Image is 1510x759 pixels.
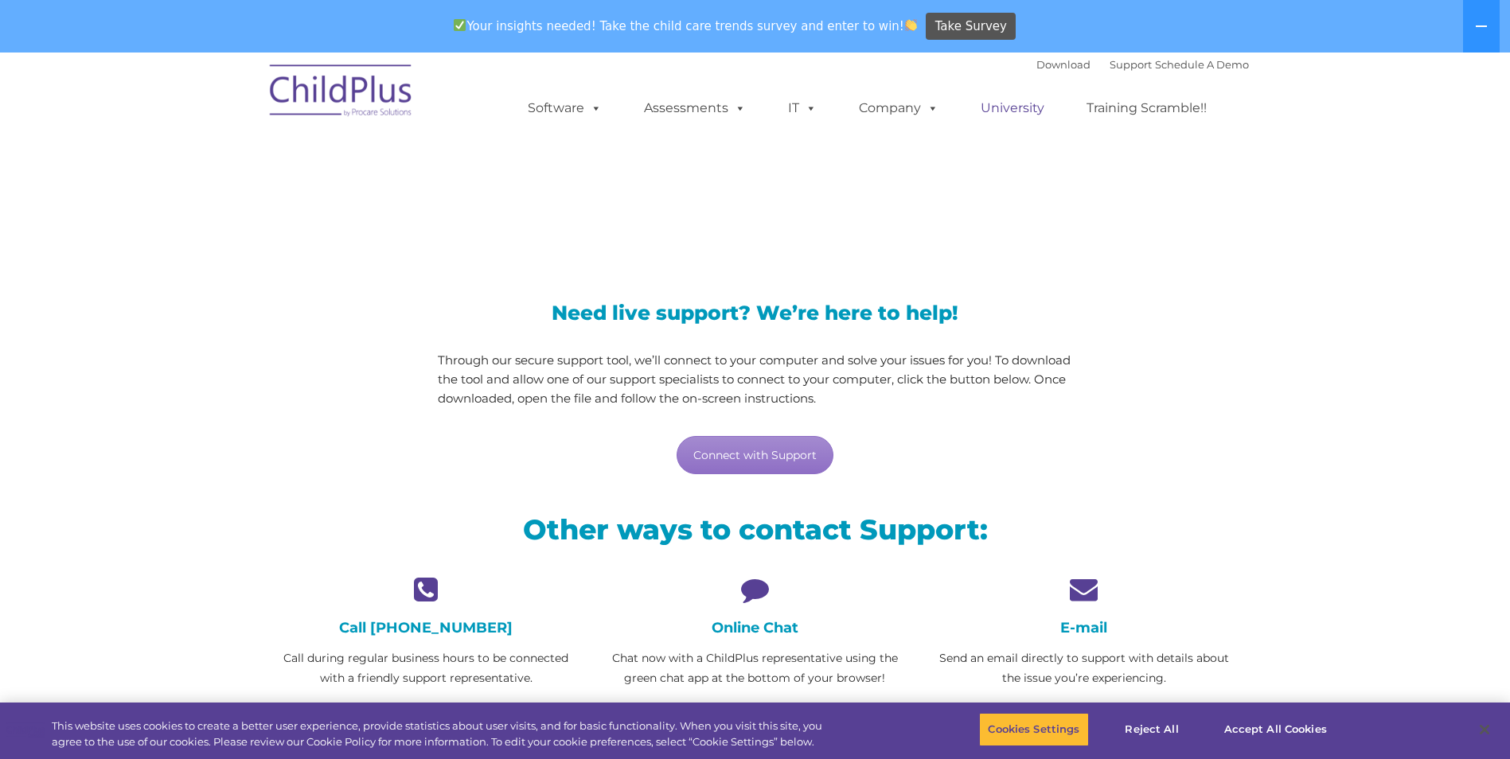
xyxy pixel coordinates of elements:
[1036,58,1249,71] font: |
[931,648,1236,688] p: Send an email directly to support with details about the issue you’re experiencing.
[454,19,466,31] img: ✅
[274,648,579,688] p: Call during regular business hours to be connected with a friendly support representative.
[447,10,924,41] span: Your insights needed! Take the child care trends survey and enter to win!
[926,13,1016,41] a: Take Survey
[262,53,421,133] img: ChildPlus by Procare Solutions
[603,648,907,688] p: Chat now with a ChildPlus representative using the green chat app at the bottom of your browser!
[931,619,1236,636] h4: E-mail
[1071,92,1223,124] a: Training Scramble!!
[905,19,917,31] img: 👏
[843,92,954,124] a: Company
[274,619,579,636] h4: Call [PHONE_NUMBER]
[1467,712,1502,747] button: Close
[628,92,762,124] a: Assessments
[52,718,830,749] div: This website uses cookies to create a better user experience, provide statistics about user visit...
[965,92,1060,124] a: University
[274,167,869,216] span: LiveSupport with SplashTop
[438,303,1072,323] h3: Need live support? We’re here to help!
[1110,58,1152,71] a: Support
[1155,58,1249,71] a: Schedule A Demo
[979,713,1088,746] button: Cookies Settings
[772,92,833,124] a: IT
[1215,713,1336,746] button: Accept All Cookies
[603,619,907,636] h4: Online Chat
[677,436,833,474] a: Connect with Support
[1102,713,1202,746] button: Reject All
[512,92,618,124] a: Software
[438,351,1072,408] p: Through our secure support tool, we’ll connect to your computer and solve your issues for you! To...
[935,13,1007,41] span: Take Survey
[1036,58,1091,71] a: Download
[274,512,1237,547] h2: Other ways to contact Support:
